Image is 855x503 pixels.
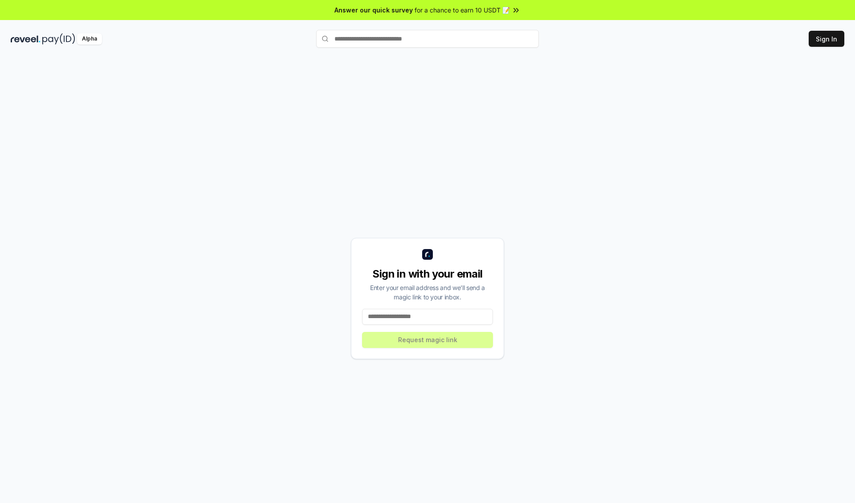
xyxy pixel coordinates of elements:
img: reveel_dark [11,33,41,45]
span: for a chance to earn 10 USDT 📝 [415,5,510,15]
div: Enter your email address and we’ll send a magic link to your inbox. [362,283,493,302]
button: Sign In [809,31,844,47]
div: Sign in with your email [362,267,493,281]
span: Answer our quick survey [334,5,413,15]
img: logo_small [422,249,433,260]
div: Alpha [77,33,102,45]
img: pay_id [42,33,75,45]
